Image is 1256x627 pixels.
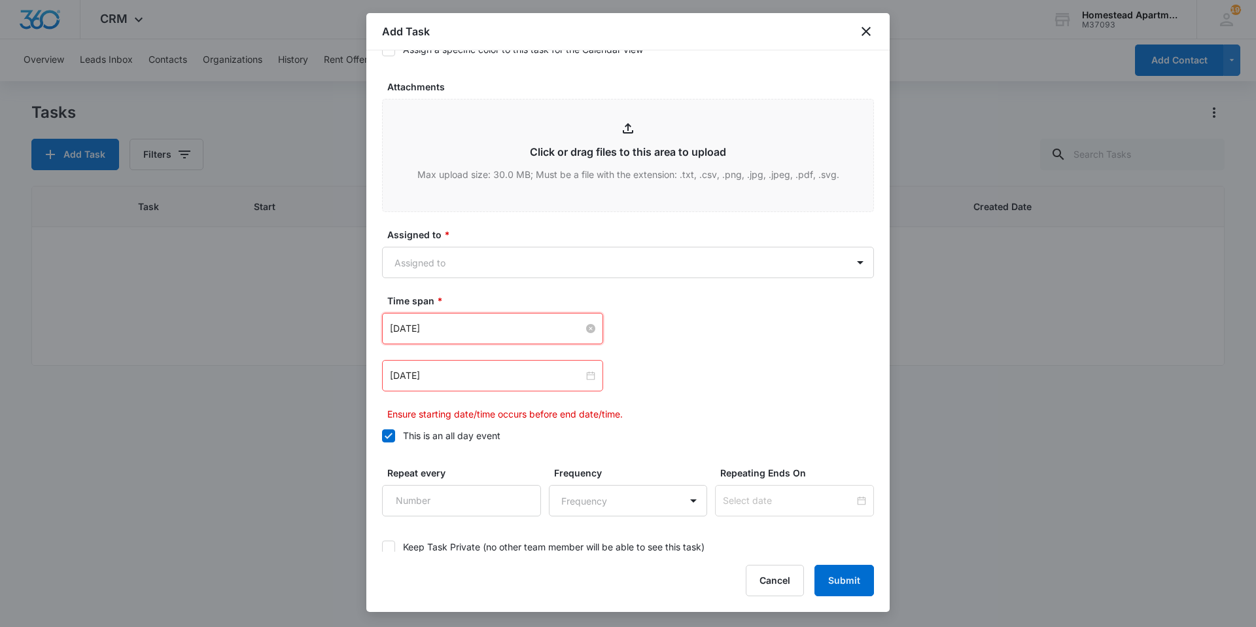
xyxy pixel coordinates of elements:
[390,368,584,383] input: Feb 20, 2023
[746,565,804,596] button: Cancel
[720,466,879,480] label: Repeating Ends On
[390,321,584,336] input: Sep 13, 2025
[814,565,874,596] button: Submit
[387,228,879,242] label: Assigned to
[387,80,879,94] label: Attachments
[387,407,874,421] p: Ensure starting date/time occurs before end date/time.
[403,429,500,442] div: This is an all day event
[387,466,546,480] label: Repeat every
[586,324,595,333] span: close-circle
[382,485,541,516] input: Number
[858,24,874,39] button: close
[554,466,713,480] label: Frequency
[403,540,705,554] div: Keep Task Private (no other team member will be able to see this task)
[723,493,854,508] input: Select date
[382,24,430,39] h1: Add Task
[387,294,879,308] label: Time span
